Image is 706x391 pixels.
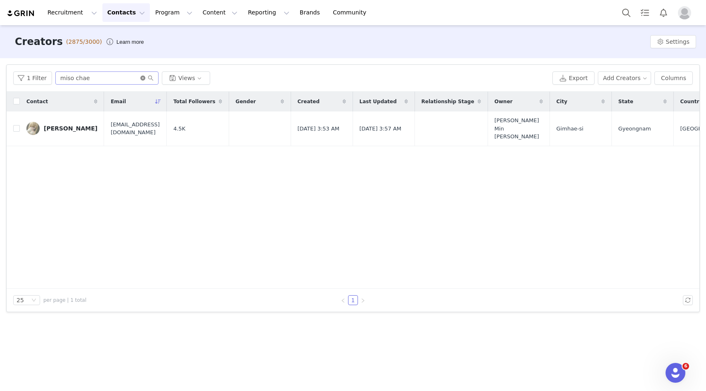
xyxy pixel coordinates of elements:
button: Reporting [243,3,294,22]
button: 1 Filter [13,71,52,85]
span: Relationship Stage [422,98,474,105]
span: City [557,98,567,105]
span: [DATE] 3:53 AM [298,125,340,133]
span: Total Followers [173,98,216,105]
button: Contacts [102,3,150,22]
img: placeholder-profile.jpg [678,6,691,19]
span: [DATE] 3:57 AM [360,125,402,133]
span: Email [111,98,126,105]
a: Community [328,3,375,22]
i: icon: down [31,298,36,303]
iframe: Intercom live chat [666,363,685,383]
button: Notifications [654,3,673,22]
li: 1 [348,295,358,305]
div: Tooltip anchor [115,38,145,46]
button: Export [552,71,595,85]
div: 25 [17,296,24,305]
a: [PERSON_NAME] [26,122,97,135]
span: [PERSON_NAME] Min [PERSON_NAME] [495,116,543,141]
button: Add Creators [598,71,652,85]
a: Brands [295,3,327,22]
input: Search... [55,71,159,85]
span: Country [680,98,703,105]
span: per page | 1 total [43,296,86,304]
button: Search [617,3,635,22]
a: 1 [348,296,358,305]
li: Next Page [358,295,368,305]
img: grin logo [7,9,36,17]
span: Owner [495,98,513,105]
i: icon: close-circle [140,76,145,81]
span: Created [298,98,320,105]
span: 4.5K [173,125,185,133]
span: (2875/3000) [66,38,102,46]
a: Tasks [636,3,654,22]
button: Views [162,71,210,85]
div: [PERSON_NAME] [44,125,97,132]
span: State [618,98,633,105]
i: icon: right [360,298,365,303]
span: Contact [26,98,48,105]
i: icon: search [148,75,154,81]
button: Program [150,3,197,22]
i: icon: left [341,298,346,303]
button: Columns [654,71,693,85]
li: Previous Page [338,295,348,305]
button: Profile [673,6,699,19]
img: a05b5aca-beb8-4d85-af8c-86108162e894.jpg [26,122,40,135]
span: Gyeongnam [618,125,651,133]
h3: Creators [15,34,63,49]
span: [EMAIL_ADDRESS][DOMAIN_NAME] [111,121,160,137]
span: Gimhae-si [557,125,584,133]
button: Settings [650,35,696,48]
span: 6 [682,363,689,370]
button: Content [198,3,243,22]
button: Recruitment [43,3,102,22]
span: Last Updated [360,98,397,105]
span: Gender [236,98,256,105]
